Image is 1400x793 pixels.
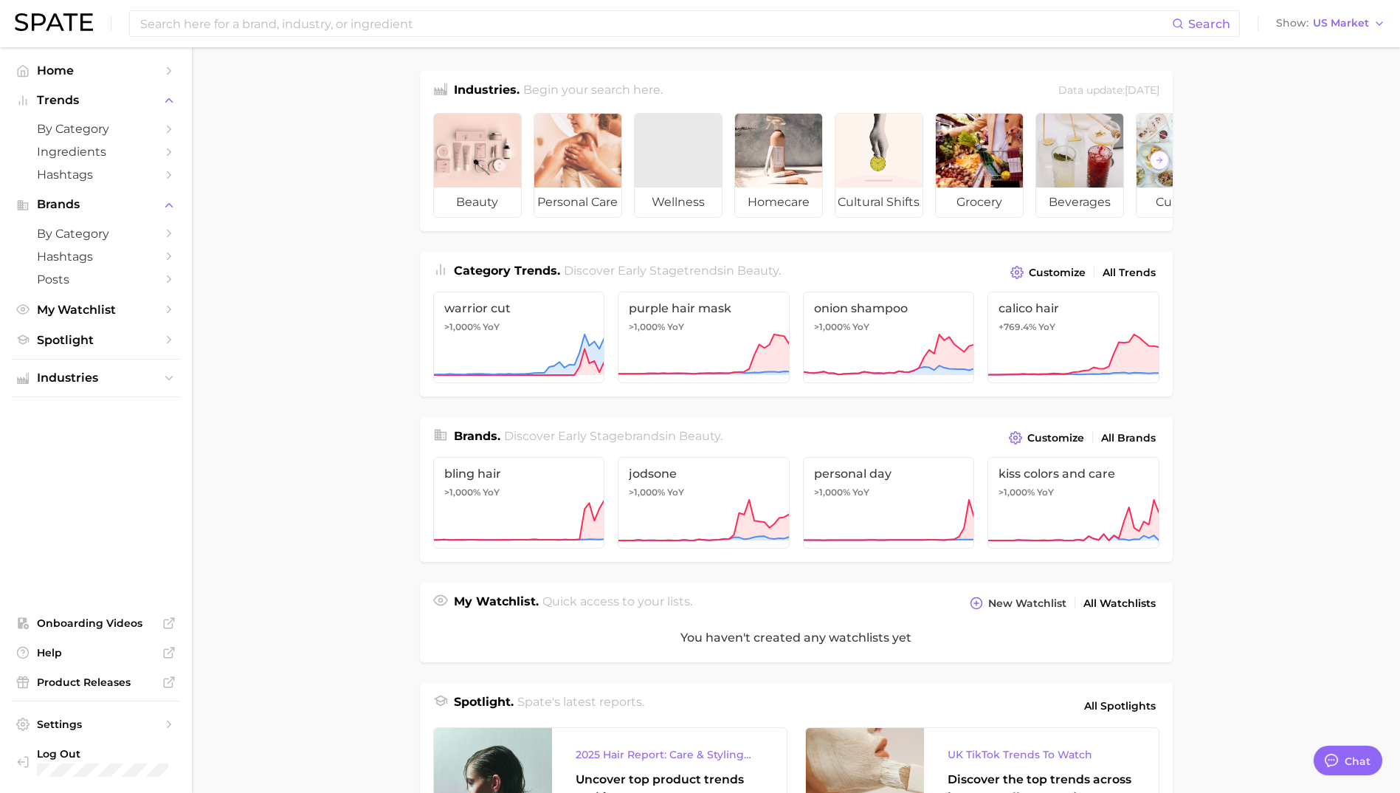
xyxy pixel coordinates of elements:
span: jodsone [629,467,779,481]
span: Help [37,646,155,659]
span: beauty [434,188,521,217]
span: Brands [37,198,155,211]
a: jodsone>1,000% YoY [618,457,790,549]
span: beverages [1036,188,1123,217]
span: +769.4% [999,321,1036,332]
span: YoY [1037,487,1054,498]
span: wellness [635,188,722,217]
span: Log Out [37,747,227,761]
h2: Quick access to your lists. [542,593,692,614]
span: Category Trends . [454,264,560,278]
span: Industries [37,371,155,385]
span: YoY [667,487,684,498]
span: beauty [679,429,720,443]
span: >1,000% [999,487,1035,498]
span: YoY [483,487,500,498]
span: Show [1276,19,1308,27]
span: All Brands [1101,432,1156,444]
span: Hashtags [37,168,155,182]
div: 2025 Hair Report: Care & Styling Products [576,746,763,763]
button: Brands [12,193,180,216]
span: beauty [737,264,779,278]
span: Onboarding Videos [37,617,155,630]
a: All Spotlights [1080,693,1159,718]
div: UK TikTok Trends To Watch [948,746,1135,763]
span: Trends [37,94,155,107]
span: All Trends [1103,267,1156,279]
span: Hashtags [37,250,155,264]
div: You haven't created any watchlists yet [420,614,1173,662]
a: onion shampoo>1,000% YoY [803,292,975,383]
span: Discover Early Stage brands in . [504,429,723,443]
a: All Brands [1097,428,1159,448]
a: Home [12,59,180,82]
a: cultural shifts [835,113,923,218]
a: wellness [634,113,723,218]
button: ShowUS Market [1272,14,1389,33]
span: Home [37,63,155,78]
span: YoY [852,321,869,333]
span: YoY [852,487,869,498]
button: New Watchlist [966,593,1069,614]
span: All Spotlights [1084,697,1156,715]
a: Posts [12,268,180,291]
span: >1,000% [814,321,850,332]
span: >1,000% [814,487,850,498]
button: Industries [12,367,180,389]
a: Settings [12,713,180,735]
span: by Category [37,122,155,136]
span: personal day [814,467,964,481]
a: Product Releases [12,671,180,693]
span: US Market [1313,19,1369,27]
a: kiss colors and care>1,000% YoY [987,457,1159,549]
a: by Category [12,117,180,140]
span: Brands . [454,429,500,443]
a: beverages [1035,113,1124,218]
span: grocery [936,188,1023,217]
span: YoY [667,321,684,333]
span: purple hair mask [629,301,779,315]
a: Hashtags [12,245,180,268]
a: grocery [935,113,1024,218]
span: kiss colors and care [999,467,1148,481]
span: Posts [37,272,155,286]
span: Ingredients [37,145,155,159]
a: Help [12,642,180,664]
a: homecare [734,113,823,218]
a: All Trends [1099,263,1159,283]
a: Onboarding Videos [12,612,180,634]
span: YoY [483,321,500,333]
a: personal care [534,113,622,218]
a: Spotlight [12,329,180,351]
img: SPATE [15,13,93,31]
span: YoY [1038,321,1055,333]
input: Search here for a brand, industry, or ingredient [139,11,1172,36]
span: calico hair [999,301,1148,315]
a: personal day>1,000% YoY [803,457,975,549]
span: bling hair [444,467,594,481]
a: calico hair+769.4% YoY [987,292,1159,383]
a: Log out. Currently logged in with e-mail julia.buonanno@dsm-firmenich.com. [12,743,180,781]
span: >1,000% [444,321,480,332]
span: >1,000% [444,487,480,498]
span: culinary [1137,188,1224,217]
span: Search [1188,17,1230,31]
a: culinary [1136,113,1224,218]
span: warrior cut [444,301,594,315]
a: All Watchlists [1080,594,1159,614]
span: Product Releases [37,676,155,689]
span: Customize [1029,267,1086,279]
span: Discover Early Stage trends in . [564,264,781,278]
a: Ingredients [12,140,180,163]
span: Spotlight [37,333,155,347]
span: New Watchlist [988,597,1066,610]
h2: Begin your search here. [523,81,663,101]
a: bling hair>1,000% YoY [433,457,605,549]
h1: My Watchlist. [454,593,539,614]
span: homecare [735,188,822,217]
span: All Watchlists [1083,597,1156,610]
a: My Watchlist [12,298,180,321]
span: Settings [37,718,155,731]
h1: Spotlight. [454,693,514,718]
div: Data update: [DATE] [1058,81,1159,101]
